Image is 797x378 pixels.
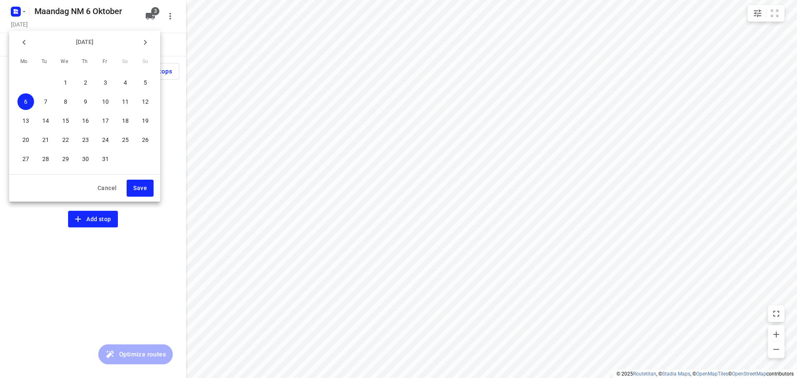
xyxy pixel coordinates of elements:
p: 10 [102,98,109,106]
button: Save [127,180,154,197]
p: 23 [82,136,89,144]
p: 28 [42,155,49,163]
button: 23 [77,132,94,148]
p: 14 [42,117,49,125]
p: 11 [122,98,129,106]
p: 15 [62,117,69,125]
button: 17 [97,112,114,129]
button: 7 [37,93,54,110]
button: 6 [17,93,34,110]
button: 1 [57,74,74,91]
span: Sa [117,58,132,66]
p: 31 [102,155,109,163]
button: 4 [117,74,134,91]
p: 21 [42,136,49,144]
button: 19 [137,112,154,129]
p: 9 [84,98,87,106]
p: 4 [124,78,127,87]
button: 16 [77,112,94,129]
p: 2 [84,78,87,87]
span: Mo [17,58,32,66]
p: 16 [82,117,89,125]
button: 12 [137,93,154,110]
button: 21 [37,132,54,148]
p: [DATE] [32,38,137,46]
span: Th [77,58,92,66]
p: 1 [64,78,67,87]
p: 29 [62,155,69,163]
button: 27 [17,151,34,167]
p: 18 [122,117,129,125]
button: 5 [137,74,154,91]
button: 15 [57,112,74,129]
p: 3 [104,78,107,87]
button: 24 [97,132,114,148]
button: 2 [77,74,94,91]
p: 6 [24,98,27,106]
p: 8 [64,98,67,106]
button: 29 [57,151,74,167]
p: 27 [22,155,29,163]
p: 19 [142,117,149,125]
button: 22 [57,132,74,148]
button: 9 [77,93,94,110]
span: Tu [37,58,52,66]
button: 31 [97,151,114,167]
button: 30 [77,151,94,167]
p: 13 [22,117,29,125]
p: 7 [44,98,47,106]
span: Cancel [98,183,117,193]
span: Su [138,58,153,66]
button: 3 [97,74,114,91]
p: 22 [62,136,69,144]
p: 26 [142,136,149,144]
p: 25 [122,136,129,144]
button: 14 [37,112,54,129]
p: 12 [142,98,149,106]
button: 28 [37,151,54,167]
p: 5 [144,78,147,87]
button: 25 [117,132,134,148]
p: 24 [102,136,109,144]
button: 10 [97,93,114,110]
button: 13 [17,112,34,129]
button: Cancel [91,180,123,197]
p: 20 [22,136,29,144]
button: 8 [57,93,74,110]
p: 30 [82,155,89,163]
button: 11 [117,93,134,110]
span: We [57,58,72,66]
button: 18 [117,112,134,129]
span: Fr [98,58,112,66]
span: Save [133,183,147,193]
p: 17 [102,117,109,125]
button: 20 [17,132,34,148]
button: 26 [137,132,154,148]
